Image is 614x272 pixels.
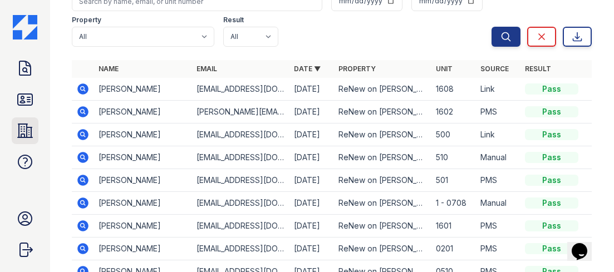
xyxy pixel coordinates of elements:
a: Property [338,65,376,73]
td: Link [476,123,520,146]
td: [PERSON_NAME][EMAIL_ADDRESS][PERSON_NAME][DOMAIN_NAME] [192,101,289,123]
td: [PERSON_NAME] [94,78,191,101]
td: [PERSON_NAME] [94,192,191,215]
div: Pass [525,220,578,231]
td: [DATE] [289,192,334,215]
div: Pass [525,243,578,254]
td: [EMAIL_ADDRESS][DOMAIN_NAME] [192,146,289,169]
td: [PERSON_NAME] [94,146,191,169]
a: Source [480,65,509,73]
a: Name [99,65,119,73]
td: 1602 [431,101,476,123]
td: [DATE] [289,215,334,238]
td: [PERSON_NAME] [94,123,191,146]
td: 500 [431,123,476,146]
td: ReNew on [PERSON_NAME] [334,78,431,101]
a: Email [197,65,217,73]
td: [PERSON_NAME] [94,215,191,238]
div: Pass [525,197,578,209]
a: Unit [436,65,453,73]
td: Manual [476,192,520,215]
td: 1608 [431,78,476,101]
td: [EMAIL_ADDRESS][DOMAIN_NAME] [192,238,289,260]
label: Property [72,16,101,24]
div: Pass [525,106,578,117]
td: [DATE] [289,146,334,169]
td: ReNew on [PERSON_NAME] [334,215,431,238]
td: [PERSON_NAME] [94,101,191,123]
a: Result [525,65,551,73]
td: [PERSON_NAME] [94,238,191,260]
a: Date ▼ [294,65,321,73]
td: [DATE] [289,169,334,192]
label: Result [223,16,244,24]
td: PMS [476,238,520,260]
td: 1 - 0708 [431,192,476,215]
td: ReNew on [PERSON_NAME] [334,192,431,215]
td: [DATE] [289,78,334,101]
td: ReNew on [PERSON_NAME] [334,123,431,146]
td: ReNew on [PERSON_NAME] [334,169,431,192]
div: Pass [525,152,578,163]
td: 1601 [431,215,476,238]
td: 510 [431,146,476,169]
td: [PERSON_NAME] [94,169,191,192]
td: ReNew on [PERSON_NAME] [334,146,431,169]
div: Pass [525,129,578,140]
td: [EMAIL_ADDRESS][DOMAIN_NAME] [192,123,289,146]
iframe: chat widget [567,228,603,261]
td: [DATE] [289,123,334,146]
td: PMS [476,169,520,192]
td: Link [476,78,520,101]
img: CE_Icon_Blue-c292c112584629df590d857e76928e9f676e5b41ef8f769ba2f05ee15b207248.png [13,15,37,39]
td: [EMAIL_ADDRESS][DOMAIN_NAME] [192,192,289,215]
td: 0201 [431,238,476,260]
td: ReNew on [PERSON_NAME] [334,238,431,260]
td: 501 [431,169,476,192]
td: PMS [476,101,520,123]
td: Manual [476,146,520,169]
td: [DATE] [289,238,334,260]
td: ReNew on [PERSON_NAME] [334,101,431,123]
td: [EMAIL_ADDRESS][DOMAIN_NAME] [192,78,289,101]
td: PMS [476,215,520,238]
div: Pass [525,175,578,186]
td: [DATE] [289,101,334,123]
div: Pass [525,83,578,95]
td: [EMAIL_ADDRESS][DOMAIN_NAME] [192,169,289,192]
td: [EMAIL_ADDRESS][DOMAIN_NAME] [192,215,289,238]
